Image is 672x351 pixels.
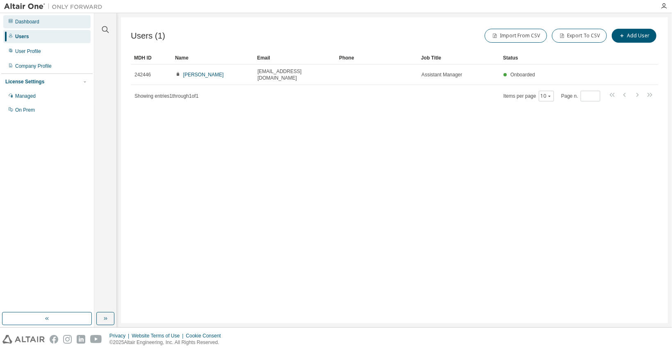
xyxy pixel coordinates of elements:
span: Assistant Manager [421,71,462,78]
div: MDH ID [134,51,169,64]
div: Cookie Consent [186,333,226,339]
span: Users (1) [131,31,165,41]
div: User Profile [15,48,41,55]
span: [EMAIL_ADDRESS][DOMAIN_NAME] [257,68,332,81]
img: youtube.svg [90,335,102,344]
div: License Settings [5,78,44,85]
span: Onboarded [510,72,535,78]
div: Managed [15,93,36,99]
button: Add User [612,29,656,43]
p: © 2025 Altair Engineering, Inc. All Rights Reserved. [109,339,226,346]
img: linkedin.svg [77,335,85,344]
img: Altair One [4,2,107,11]
img: instagram.svg [63,335,72,344]
div: Users [15,33,29,40]
div: Dashboard [15,18,39,25]
div: Email [257,51,333,64]
div: Website Terms of Use [132,333,186,339]
img: altair_logo.svg [2,335,45,344]
span: Items per page [503,91,554,101]
div: Name [175,51,251,64]
span: Page n. [561,91,600,101]
div: Company Profile [15,63,52,69]
button: 10 [541,93,552,99]
button: Import From CSV [485,29,547,43]
a: [PERSON_NAME] [183,72,224,78]
div: Job Title [421,51,497,64]
img: facebook.svg [50,335,58,344]
button: Export To CSV [552,29,607,43]
span: Showing entries 1 through 1 of 1 [134,93,198,99]
div: On Prem [15,107,35,113]
div: Privacy [109,333,132,339]
div: Status [503,51,615,64]
span: 242446 [134,71,151,78]
div: Phone [339,51,415,64]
